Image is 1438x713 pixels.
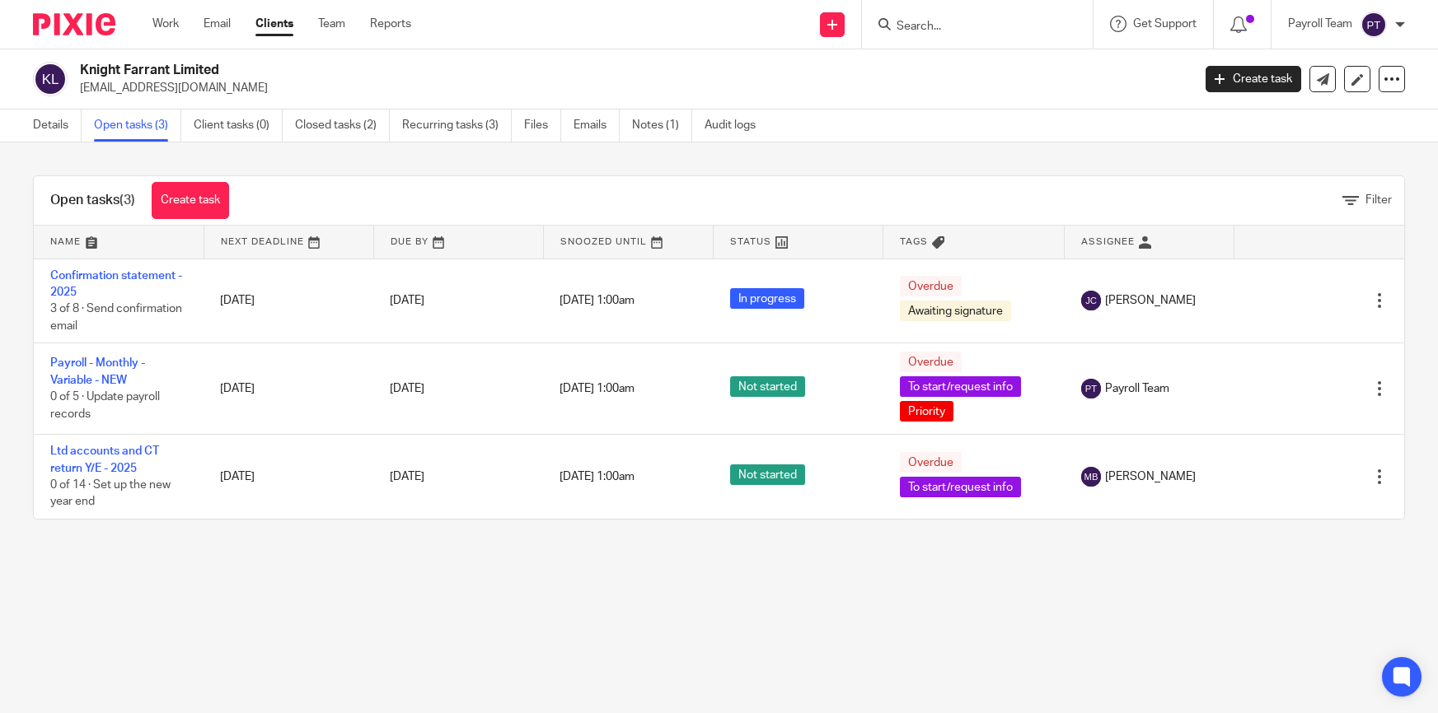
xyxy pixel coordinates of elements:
span: Awaiting signature [900,301,1011,321]
a: Clients [255,16,293,32]
a: Recurring tasks (3) [402,110,512,142]
td: [DATE] [204,259,373,343]
a: Details [33,110,82,142]
span: In progress [730,288,804,309]
a: Reports [370,16,411,32]
img: svg%3E [1361,12,1387,38]
td: [DATE] [204,435,373,519]
span: (3) [119,193,135,207]
span: 0 of 14 · Set up the new year end [50,479,171,508]
span: Overdue [900,276,962,296]
p: Payroll Team [1288,16,1352,32]
a: Client tasks (0) [194,110,283,142]
a: Emails [574,110,620,142]
a: Team [318,16,345,32]
a: Open tasks (3) [94,110,181,142]
span: Tags [900,237,928,246]
span: [DATE] 1:00am [560,383,635,394]
a: Work [152,16,179,32]
img: svg%3E [1081,379,1101,398]
span: [DATE] [390,471,424,482]
a: Ltd accounts and CT return Y/E - 2025 [50,445,159,473]
img: Pixie [33,13,115,35]
h2: Knight Farrant Limited [80,62,961,79]
a: Create task [152,182,229,219]
span: Not started [730,464,805,485]
span: Filter [1365,194,1392,206]
span: [DATE] [390,383,424,394]
span: 0 of 5 · Update payroll records [50,391,160,420]
a: Files [524,110,561,142]
input: Search [895,20,1043,35]
a: Payroll - Monthly - Variable - NEW [50,357,145,385]
a: Confirmation statement - 2025 [50,270,182,298]
span: To start/request info [900,477,1021,497]
img: svg%3E [1081,291,1101,310]
a: Notes (1) [632,110,692,142]
span: [DATE] 1:00am [560,295,635,306]
img: svg%3E [33,62,68,96]
span: [DATE] [390,295,424,306]
h1: Open tasks [50,192,135,209]
span: Priority [900,401,953,422]
a: Audit logs [705,110,768,142]
td: [DATE] [204,343,373,435]
span: Snoozed Until [560,237,647,246]
span: Not started [730,376,805,397]
p: [EMAIL_ADDRESS][DOMAIN_NAME] [80,80,1181,96]
span: Overdue [900,352,962,372]
span: 3 of 8 · Send confirmation email [50,303,182,332]
span: Status [730,237,771,246]
span: [PERSON_NAME] [1105,292,1196,309]
span: To start/request info [900,376,1021,397]
span: Get Support [1133,18,1197,30]
span: Overdue [900,452,962,473]
img: svg%3E [1081,467,1101,487]
span: Payroll Team [1105,380,1169,397]
span: [DATE] 1:00am [560,471,635,482]
a: Create task [1206,66,1301,92]
span: [PERSON_NAME] [1105,468,1196,485]
a: Email [204,16,231,32]
a: Closed tasks (2) [295,110,390,142]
